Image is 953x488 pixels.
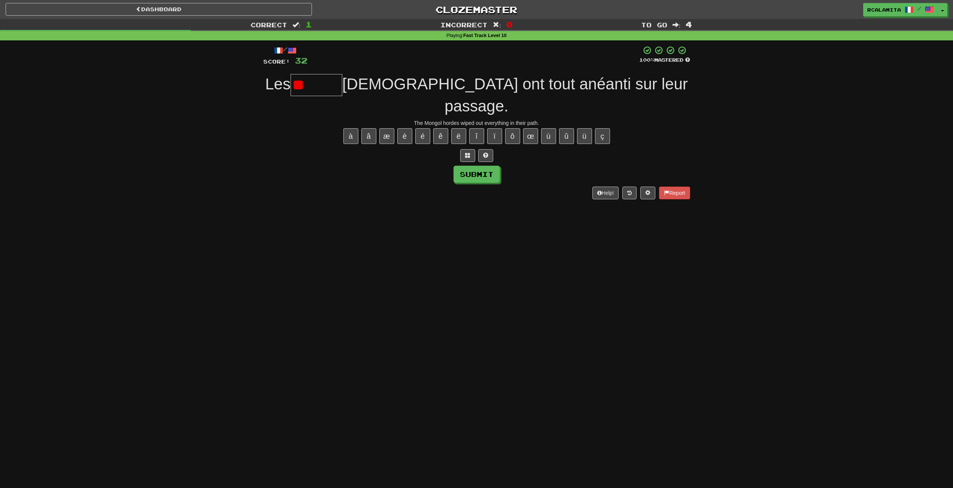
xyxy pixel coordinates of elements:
[917,6,921,11] span: /
[639,57,690,64] div: Mastered
[415,128,430,144] button: é
[306,20,312,29] span: 1
[263,58,290,65] span: Score:
[6,3,312,16] a: Dashboard
[595,128,610,144] button: ç
[493,22,501,28] span: :
[460,149,475,162] button: Switch sentence to multiple choice alt+p
[686,20,692,29] span: 4
[506,20,513,29] span: 0
[433,128,448,144] button: ê
[379,128,394,144] button: æ
[523,128,538,144] button: œ
[622,187,637,199] button: Round history (alt+y)
[342,75,688,115] span: [DEMOGRAPHIC_DATA] ont tout anéanti sur leur passage.
[577,128,592,144] button: ü
[487,128,502,144] button: ï
[453,166,500,183] button: Submit
[265,75,291,93] span: Les
[463,33,507,38] strong: Fast Track Level 10
[292,22,301,28] span: :
[863,3,938,16] a: rcalamita /
[451,128,466,144] button: ë
[263,119,690,127] div: The Mongol hordes wiped out everything in their path.
[641,21,667,28] span: To go
[440,21,488,28] span: Incorrect
[251,21,287,28] span: Correct
[361,128,376,144] button: â
[397,128,412,144] button: è
[659,187,690,199] button: Report
[478,149,493,162] button: Single letter hint - you only get 1 per sentence and score half the points! alt+h
[469,128,484,144] button: î
[541,128,556,144] button: ù
[505,128,520,144] button: ô
[295,56,307,65] span: 32
[343,128,358,144] button: à
[559,128,574,144] button: û
[639,57,654,63] span: 100 %
[673,22,681,28] span: :
[323,3,629,16] a: Clozemaster
[263,46,307,55] div: /
[592,187,619,199] button: Help!
[867,6,901,13] span: rcalamita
